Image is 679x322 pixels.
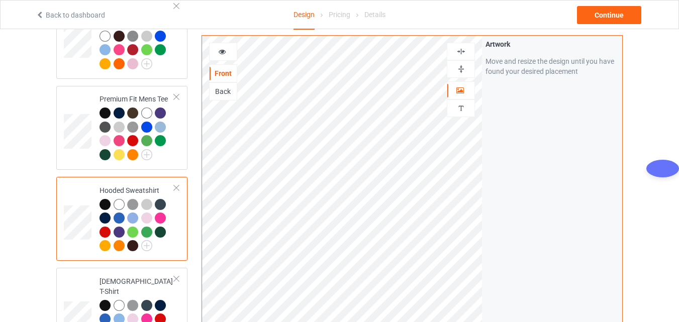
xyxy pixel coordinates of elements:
div: Design [294,1,315,30]
div: Details [364,1,385,29]
div: Front [210,68,237,78]
div: Continue [577,6,641,24]
div: Move and resize the design until you have found your desired placement [486,56,619,76]
img: heather_texture.png [127,31,138,42]
div: Premium Fit Mens Tee [56,86,187,170]
div: Premium Fit Mens Tee [100,94,174,159]
img: svg+xml;base64,PD94bWwgdmVyc2lvbj0iMS4wIiBlbmNvZGluZz0iVVRGLTgiPz4KPHN2ZyB3aWR0aD0iMjJweCIgaGVpZ2... [141,240,152,251]
div: Pricing [329,1,350,29]
div: Back [210,86,237,96]
img: svg%3E%0A [456,64,466,74]
img: svg+xml;base64,PD94bWwgdmVyc2lvbj0iMS4wIiBlbmNvZGluZz0iVVRGLTgiPz4KPHN2ZyB3aWR0aD0iMjJweCIgaGVpZ2... [141,58,152,69]
div: Artwork [486,39,619,49]
img: svg%3E%0A [456,103,466,113]
img: svg%3E%0A [456,47,466,56]
a: Back to dashboard [36,11,105,19]
div: Classic T-Shirt [100,3,174,68]
div: Hooded Sweatshirt [100,185,174,251]
img: heather_texture.png [127,122,138,133]
img: svg+xml;base64,PD94bWwgdmVyc2lvbj0iMS4wIiBlbmNvZGluZz0iVVRGLTgiPz4KPHN2ZyB3aWR0aD0iMjJweCIgaGVpZ2... [141,149,152,160]
div: Hooded Sweatshirt [56,177,187,261]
